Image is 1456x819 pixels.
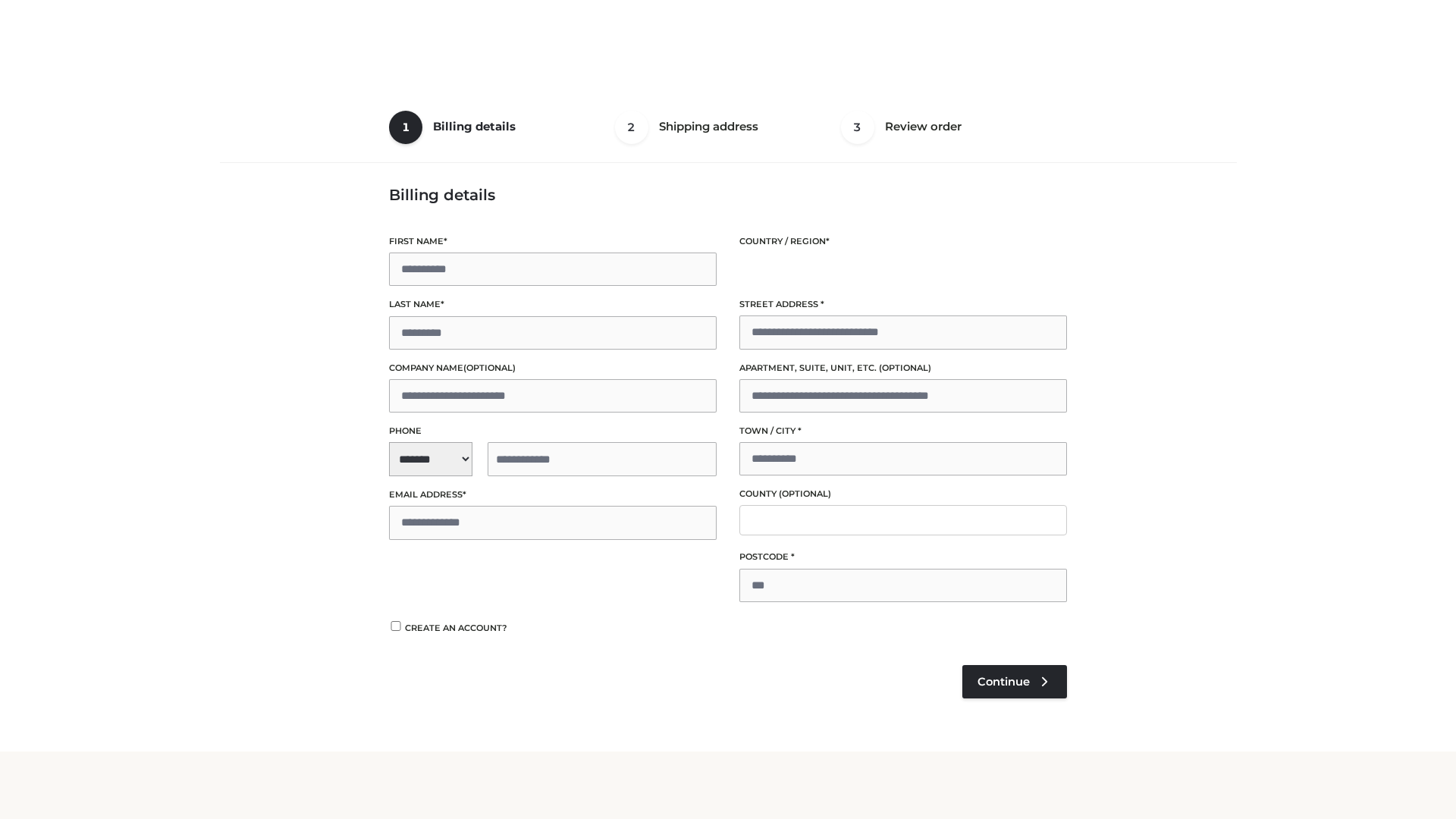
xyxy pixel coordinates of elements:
[739,487,1067,501] label: County
[389,234,717,249] label: First name
[739,297,1067,312] label: Street address
[389,424,717,438] label: Phone
[977,675,1030,689] span: Continue
[389,621,403,631] input: Create an account?
[389,488,717,502] label: Email address
[389,297,717,312] label: Last name
[779,488,831,499] span: (optional)
[389,186,1067,204] h3: Billing details
[739,424,1067,438] label: Town / City
[405,623,507,633] span: Create an account?
[389,361,717,375] label: Company name
[879,362,931,373] span: (optional)
[962,665,1067,698] a: Continue
[739,361,1067,375] label: Apartment, suite, unit, etc.
[739,234,1067,249] label: Country / Region
[463,362,516,373] span: (optional)
[739,550,1067,564] label: Postcode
